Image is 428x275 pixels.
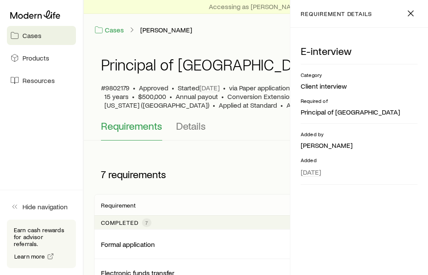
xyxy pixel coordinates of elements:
[280,101,283,109] span: •
[172,83,174,92] span: •
[209,2,303,11] p: Accessing as [PERSON_NAME]
[176,120,206,132] span: Details
[301,141,418,150] p: [PERSON_NAME]
[7,26,76,45] a: Cases
[301,108,418,116] p: Principal of [GEOGRAPHIC_DATA]
[94,25,124,35] a: Cases
[101,240,155,249] p: Formal application
[104,101,209,109] span: [US_STATE] ([GEOGRAPHIC_DATA])
[22,31,41,40] span: Cases
[101,120,162,132] span: Requirements
[132,92,135,101] span: •
[301,97,418,104] p: Required of
[223,83,226,92] span: •
[227,92,328,101] span: Conversion Extension Rider Rider
[219,101,277,109] span: Applied at Standard
[140,26,192,34] a: [PERSON_NAME]
[213,101,215,109] span: •
[301,71,418,78] p: Category
[104,92,129,101] span: 15 years
[301,10,372,17] p: requirement details
[14,227,69,247] p: Earn cash rewards for advisor referrals.
[178,83,220,92] p: Started
[101,120,411,141] div: Application details tabs
[139,83,168,92] span: Approved
[229,83,290,92] span: via Paper application
[221,92,224,101] span: •
[101,168,106,180] span: 7
[101,202,135,209] p: Requirement
[301,157,418,163] p: Added
[22,54,49,62] span: Products
[133,83,135,92] span: •
[7,48,76,67] a: Products
[176,92,218,101] span: Annual payout
[22,76,55,85] span: Resources
[14,253,45,259] span: Learn more
[286,101,376,109] span: Approved at Standard Smoker
[301,45,418,57] p: E-interview
[170,92,172,101] span: •
[7,220,76,268] div: Earn cash rewards for advisor referrals.Learn more
[301,168,321,176] span: [DATE]
[101,219,138,226] p: Completed
[199,83,220,92] span: [DATE]
[101,56,357,73] h1: Principal of [GEOGRAPHIC_DATA] Term
[138,92,166,101] span: $500,000
[145,219,148,226] span: 7
[7,197,76,216] button: Hide navigation
[301,82,418,90] p: Client interview
[101,83,129,92] span: #9802179
[7,71,76,90] a: Resources
[301,131,418,137] p: Added by
[108,168,166,180] span: requirements
[22,202,68,211] span: Hide navigation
